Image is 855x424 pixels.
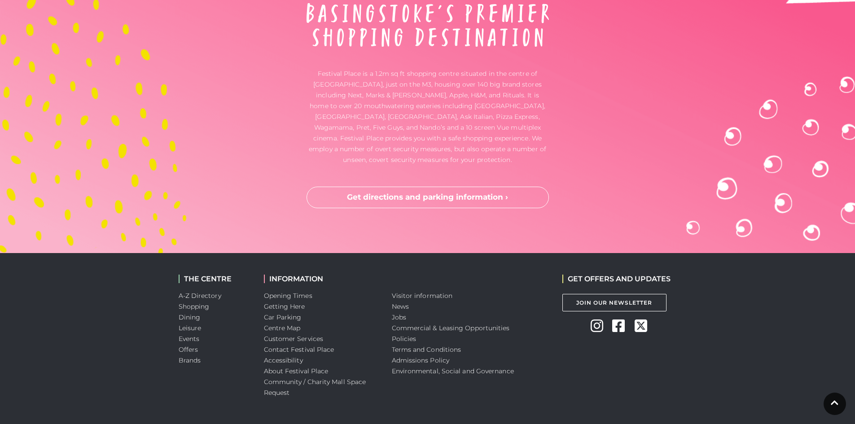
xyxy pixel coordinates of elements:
[562,294,666,311] a: Join Our Newsletter
[179,345,198,354] a: Offers
[264,292,312,300] a: Opening Times
[392,345,461,354] a: Terms and Conditions
[264,356,303,364] a: Accessibility
[179,292,221,300] a: A-Z Directory
[179,275,250,283] h2: THE CENTRE
[392,302,409,310] a: News
[562,275,671,283] h2: GET OFFERS AND UPDATES
[179,356,201,364] a: Brands
[179,313,201,321] a: Dining
[392,313,406,321] a: Jobs
[264,335,324,343] a: Customer Services
[264,313,302,321] a: Car Parking
[307,3,549,47] img: About Festival Place
[392,367,514,375] a: Environmental, Social and Governance
[264,324,301,332] a: Centre Map
[179,302,210,310] a: Shopping
[392,335,417,343] a: Policies
[264,275,378,283] h2: INFORMATION
[307,68,549,165] p: Festival Place is a 1.2m sq ft shopping centre situated in the centre of [GEOGRAPHIC_DATA], just ...
[264,378,366,397] a: Community / Charity Mall Space Request
[392,324,510,332] a: Commercial & Leasing Opportunities
[264,367,329,375] a: About Festival Place
[264,302,305,310] a: Getting Here
[392,356,450,364] a: Admissions Policy
[179,335,200,343] a: Events
[392,292,453,300] a: Visitor information
[307,187,549,208] a: Get directions and parking information ›
[264,345,334,354] a: Contact Festival Place
[179,324,202,332] a: Leisure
